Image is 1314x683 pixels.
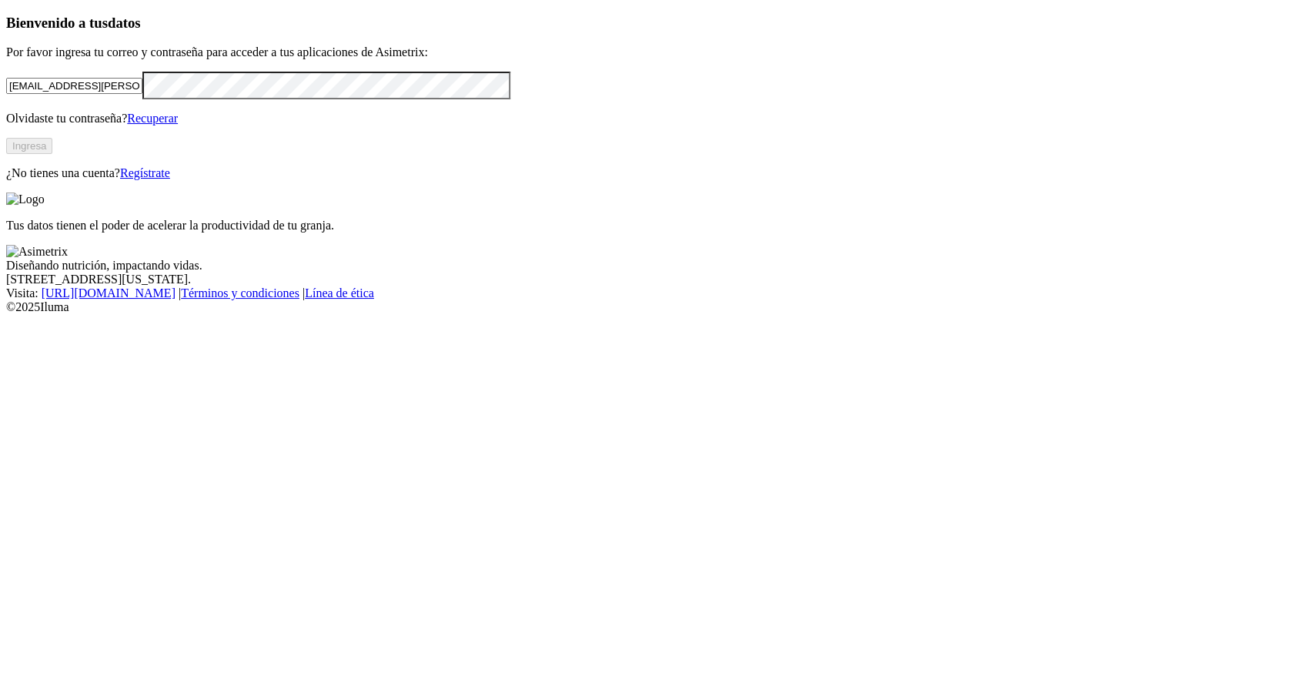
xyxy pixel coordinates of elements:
img: Logo [6,193,45,206]
p: ¿No tienes una cuenta? [6,166,1308,180]
div: Visita : | | [6,286,1308,300]
div: Diseñando nutrición, impactando vidas. [6,259,1308,273]
h3: Bienvenido a tus [6,15,1308,32]
a: Términos y condiciones [181,286,299,300]
img: Asimetrix [6,245,68,259]
p: Tus datos tienen el poder de acelerar la productividad de tu granja. [6,219,1308,233]
a: Recuperar [127,112,178,125]
a: [URL][DOMAIN_NAME] [42,286,176,300]
div: [STREET_ADDRESS][US_STATE]. [6,273,1308,286]
p: Por favor ingresa tu correo y contraseña para acceder a tus aplicaciones de Asimetrix: [6,45,1308,59]
a: Línea de ética [305,286,374,300]
span: datos [108,15,141,31]
div: © 2025 Iluma [6,300,1308,314]
button: Ingresa [6,138,52,154]
p: Olvidaste tu contraseña? [6,112,1308,126]
a: Regístrate [120,166,170,179]
input: Tu correo [6,78,142,94]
